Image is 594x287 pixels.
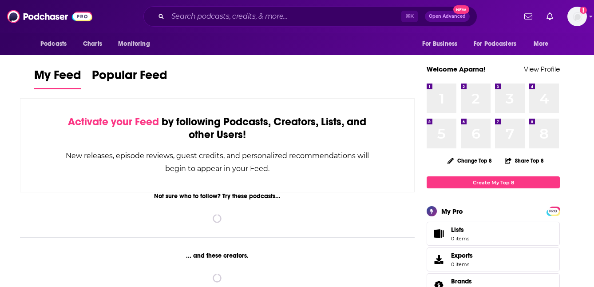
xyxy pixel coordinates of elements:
span: Lists [430,227,447,240]
span: Podcasts [40,38,67,50]
button: open menu [34,36,78,52]
a: Charts [77,36,107,52]
span: Monitoring [118,38,150,50]
span: Exports [451,251,473,259]
a: Exports [427,247,560,271]
img: Podchaser - Follow, Share and Rate Podcasts [7,8,92,25]
span: Open Advanced [429,14,466,19]
button: Open AdvancedNew [425,11,470,22]
a: Welcome Aparna! [427,65,486,73]
span: Exports [430,253,447,266]
a: Create My Top 8 [427,176,560,188]
a: Popular Feed [92,68,167,89]
span: Logged in as AparnaKulkarni [567,7,587,26]
input: Search podcasts, credits, & more... [168,9,401,24]
a: Lists [427,222,560,246]
div: Search podcasts, credits, & more... [143,6,477,27]
span: New [453,5,469,14]
div: Not sure who to follow? Try these podcasts... [20,192,415,200]
a: Show notifications dropdown [521,9,536,24]
div: My Pro [441,207,463,215]
a: My Feed [34,68,81,89]
span: Lists [451,226,464,234]
span: For Business [422,38,457,50]
span: Activate your Feed [68,115,159,128]
span: Brands [451,277,472,285]
div: by following Podcasts, Creators, Lists, and other Users! [65,116,370,141]
svg: Add a profile image [580,7,587,14]
span: PRO [548,208,558,215]
div: ... and these creators. [20,252,415,259]
span: Charts [83,38,102,50]
button: Show profile menu [567,7,587,26]
span: My Feed [34,68,81,88]
button: open menu [468,36,529,52]
img: User Profile [567,7,587,26]
a: Show notifications dropdown [543,9,557,24]
button: Share Top 8 [504,152,544,169]
a: PRO [548,207,558,214]
button: Change Top 8 [442,155,497,166]
a: Brands [451,277,476,285]
span: More [534,38,549,50]
div: New releases, episode reviews, guest credits, and personalized recommendations will begin to appe... [65,149,370,175]
span: Lists [451,226,469,234]
button: open menu [416,36,468,52]
span: ⌘ K [401,11,418,22]
button: open menu [112,36,161,52]
span: For Podcasters [474,38,516,50]
span: Popular Feed [92,68,167,88]
span: 0 items [451,261,473,267]
span: 0 items [451,235,469,242]
button: open menu [527,36,560,52]
a: View Profile [524,65,560,73]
